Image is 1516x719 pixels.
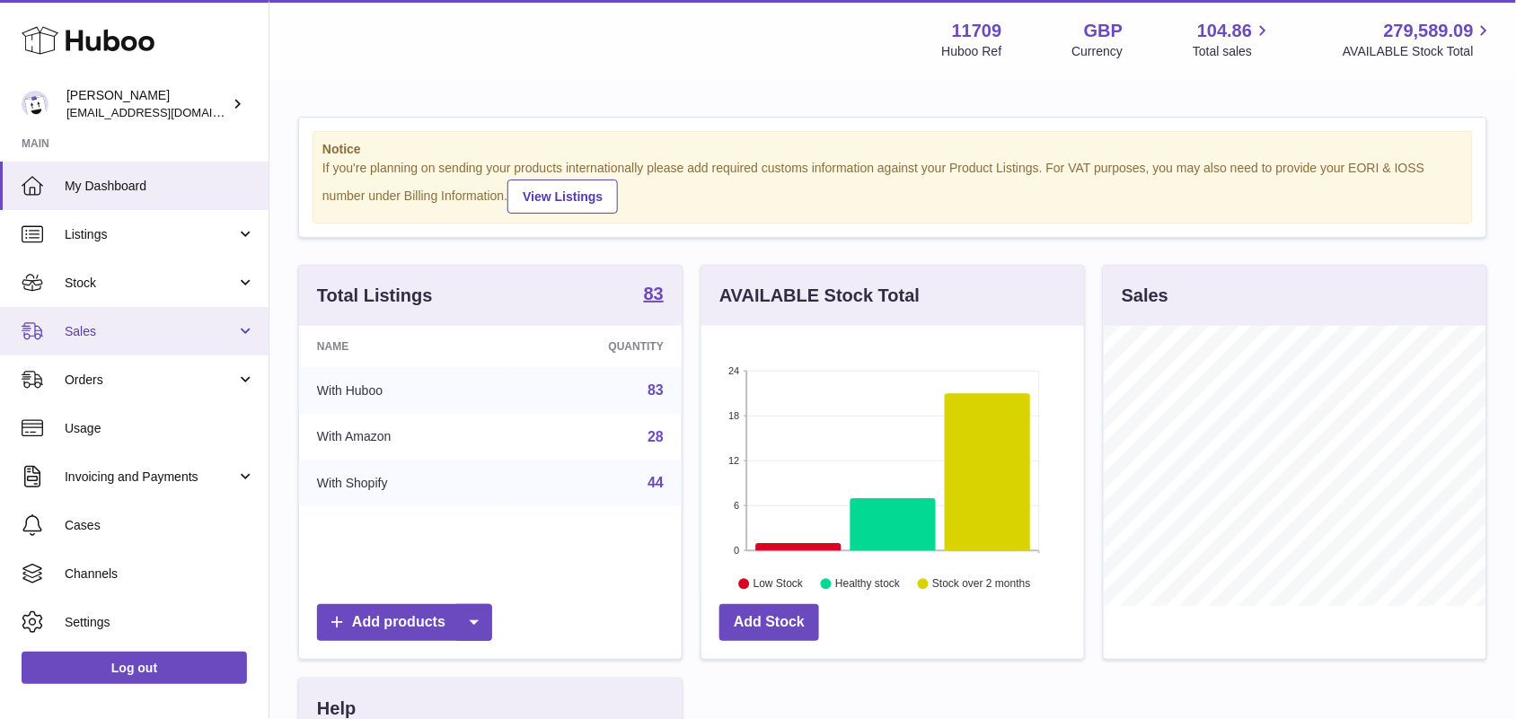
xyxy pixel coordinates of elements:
span: Settings [65,614,255,631]
h3: Sales [1122,284,1168,308]
td: With Amazon [299,414,508,460]
a: 83 [648,382,664,398]
span: Invoicing and Payments [65,469,236,486]
a: View Listings [507,180,618,214]
th: Quantity [508,326,682,367]
text: 18 [728,410,739,421]
span: [EMAIL_ADDRESS][DOMAIN_NAME] [66,105,264,119]
th: Name [299,326,508,367]
span: 279,589.09 [1384,19,1474,43]
h3: Total Listings [317,284,433,308]
text: 24 [728,365,739,376]
h3: AVAILABLE Stock Total [719,284,920,308]
span: My Dashboard [65,178,255,195]
a: Add products [317,604,492,641]
strong: Notice [322,141,1463,158]
a: 28 [648,429,664,444]
div: Huboo Ref [942,43,1002,60]
text: 12 [728,455,739,466]
div: If you're planning on sending your products internationally please add required customs informati... [322,160,1463,214]
span: Listings [65,226,236,243]
span: Orders [65,372,236,389]
span: Sales [65,323,236,340]
td: With Shopify [299,460,508,506]
span: 104.86 [1197,19,1252,43]
td: With Huboo [299,367,508,414]
a: 104.86 Total sales [1193,19,1273,60]
span: AVAILABLE Stock Total [1343,43,1494,60]
a: Log out [22,652,247,684]
div: [PERSON_NAME] [66,87,228,121]
span: Cases [65,517,255,534]
span: Usage [65,420,255,437]
a: Add Stock [719,604,819,641]
a: 44 [648,475,664,490]
text: Low Stock [754,577,804,590]
text: 6 [734,500,739,511]
a: 279,589.09 AVAILABLE Stock Total [1343,19,1494,60]
span: Channels [65,566,255,583]
a: 83 [644,285,664,306]
img: admin@talkingpointcards.com [22,91,48,118]
span: Total sales [1193,43,1273,60]
span: Stock [65,275,236,292]
strong: 83 [644,285,664,303]
strong: 11709 [952,19,1002,43]
strong: GBP [1084,19,1123,43]
text: 0 [734,545,739,556]
text: Healthy stock [835,577,901,590]
div: Currency [1072,43,1124,60]
text: Stock over 2 months [932,577,1030,590]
